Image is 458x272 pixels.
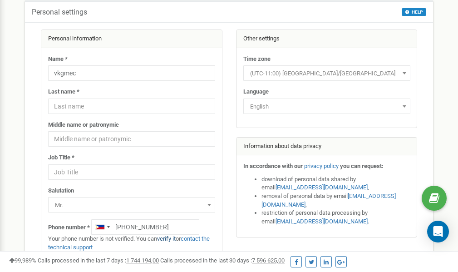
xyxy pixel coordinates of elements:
[157,235,176,242] a: verify it
[48,99,215,114] input: Last name
[243,65,410,81] span: (UTC-11:00) Pacific/Midway
[243,163,303,169] strong: In accordance with our
[246,67,407,80] span: (UTC-11:00) Pacific/Midway
[261,209,410,226] li: restriction of personal data processing by email .
[41,30,222,48] div: Personal information
[91,219,199,235] input: +1-800-555-55-55
[48,235,215,252] p: Your phone number is not verified. You can or
[243,88,269,96] label: Language
[160,257,285,264] span: Calls processed in the last 30 days :
[32,8,87,16] h5: Personal settings
[48,187,74,195] label: Salutation
[340,163,384,169] strong: you can request:
[48,55,68,64] label: Name *
[261,192,410,209] li: removal of personal data by email ,
[276,184,368,191] a: [EMAIL_ADDRESS][DOMAIN_NAME]
[48,65,215,81] input: Name
[276,218,368,225] a: [EMAIL_ADDRESS][DOMAIN_NAME]
[261,175,410,192] li: download of personal data shared by email ,
[48,131,215,147] input: Middle name or patronymic
[48,197,215,213] span: Mr.
[126,257,159,264] u: 1 744 194,00
[243,99,410,114] span: English
[246,100,407,113] span: English
[427,221,449,242] div: Open Intercom Messenger
[402,8,426,16] button: HELP
[48,153,74,162] label: Job Title *
[48,235,210,251] a: contact the technical support
[236,30,417,48] div: Other settings
[243,55,271,64] label: Time zone
[48,164,215,180] input: Job Title
[48,121,119,129] label: Middle name or patronymic
[48,88,79,96] label: Last name *
[236,138,417,156] div: Information about data privacy
[252,257,285,264] u: 7 596 625,00
[261,193,396,208] a: [EMAIL_ADDRESS][DOMAIN_NAME]
[92,220,113,234] div: Telephone country code
[38,257,159,264] span: Calls processed in the last 7 days :
[9,257,36,264] span: 99,989%
[48,223,90,232] label: Phone number *
[51,199,212,212] span: Mr.
[304,163,339,169] a: privacy policy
